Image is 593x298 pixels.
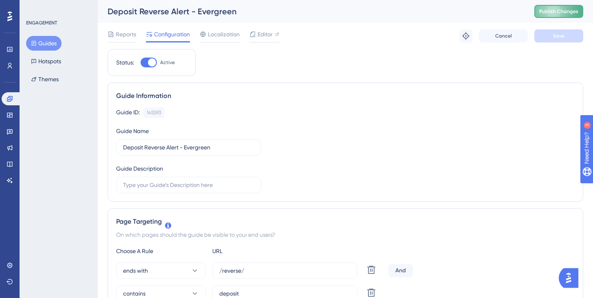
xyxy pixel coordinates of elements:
iframe: UserGuiding AI Assistant Launcher [559,266,583,290]
span: Reports [116,29,136,39]
div: ENGAGEMENT [26,20,57,26]
span: Editor [258,29,273,39]
div: Page Targeting [116,217,575,227]
input: Type your Guide’s Name here [123,143,254,152]
button: Publish Changes [534,5,583,18]
div: 145593 [147,109,161,116]
div: Status: [116,58,134,67]
button: Guides [26,36,62,51]
div: On which pages should the guide be visible to your end users? [116,230,575,240]
div: Guide Description [116,164,163,173]
span: Active [160,59,175,66]
span: Cancel [495,33,512,39]
div: 3 [57,4,59,11]
span: Publish Changes [539,8,578,15]
div: Deposit Reverse Alert - Evergreen [108,6,514,17]
button: Hotspots [26,54,66,69]
span: ends with [123,266,148,276]
div: URL [212,246,302,256]
button: Themes [26,72,64,87]
span: Need Help? [19,2,51,12]
span: Configuration [154,29,190,39]
div: Choose A Rule [116,246,206,256]
div: Guide ID: [116,107,140,118]
span: Save [553,33,564,39]
button: Cancel [479,29,528,42]
button: ends with [116,262,206,279]
input: yourwebsite.com/path [219,266,351,275]
button: Save [534,29,583,42]
div: Guide Name [116,126,149,136]
input: yourwebsite.com/path [219,289,351,298]
input: Type your Guide’s Description here [123,180,254,189]
div: And [388,264,413,277]
span: Localization [208,29,240,39]
div: Guide Information [116,91,575,101]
